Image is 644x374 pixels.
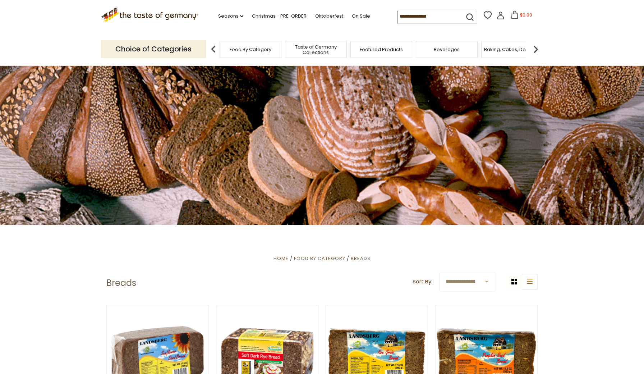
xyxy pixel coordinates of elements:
img: previous arrow [206,42,221,56]
a: Featured Products [360,47,403,52]
img: next arrow [529,42,543,56]
a: Food By Category [230,47,271,52]
a: Taste of Germany Collections [287,44,345,55]
button: $0.00 [506,11,537,22]
a: Christmas - PRE-ORDER [252,12,307,20]
p: Choice of Categories [101,40,206,58]
a: Breads [351,255,371,262]
a: Food By Category [294,255,345,262]
a: Beverages [434,47,460,52]
span: $0.00 [520,12,532,18]
h1: Breads [106,278,136,288]
a: Oktoberfest [315,12,343,20]
a: On Sale [352,12,370,20]
a: Home [273,255,289,262]
a: Seasons [218,12,243,20]
label: Sort By: [413,277,432,286]
a: Baking, Cakes, Desserts [484,47,540,52]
